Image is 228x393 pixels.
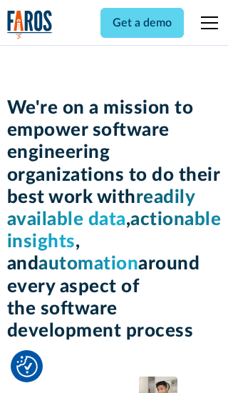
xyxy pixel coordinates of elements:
[7,97,222,342] h1: We're on a mission to empower software engineering organizations to do their best work with , , a...
[7,10,53,39] a: home
[7,10,53,39] img: Logo of the analytics and reporting company Faros.
[38,254,138,273] span: automation
[7,188,196,229] span: readily available data
[192,6,221,40] div: menu
[16,356,38,377] button: Cookie Settings
[16,356,38,377] img: Revisit consent button
[100,8,184,38] a: Get a demo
